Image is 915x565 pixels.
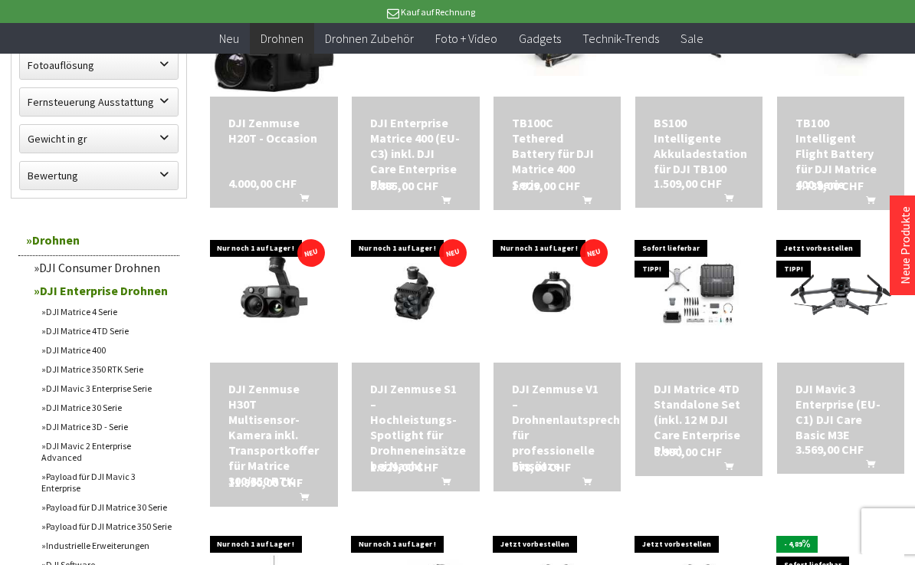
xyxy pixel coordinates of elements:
span: 8.990,00 CHF [654,444,722,459]
a: TB100 Intelligent Flight Battery für DJI Matrice 400 Serie 1.739,00 CHF In den Warenkorb [795,115,886,192]
img: DJI Mavic 3 Enterprise (EU-C1) DJI Care Basic M3E [777,258,904,330]
span: 978,00 CHF [512,459,571,475]
label: Fotoauflösung [20,51,178,79]
a: Technik-Trends [572,23,670,54]
a: DJI Matrice 30 Serie [34,398,179,417]
div: DJI Matrice 4TD Standalone Set (inkl. 12 M DJI Care Enterprise Plus) [654,381,744,458]
a: DJI Matrice 4TD Standalone Set (inkl. 12 M DJI Care Enterprise Plus) 8.990,00 CHF In den Warenkorb [654,381,744,458]
a: Payload für DJI Mavic 3 Enterprise [34,467,179,498]
a: DJI Matrice 350 RTK Serie [34,360,179,379]
span: 1.329,00 CHF [370,459,438,475]
button: In den Warenkorb [281,191,318,211]
button: In den Warenkorb [423,475,460,494]
div: DJI Enterprise Matrice 400 (EU-C3) inkl. DJI Care Enterprise Plus [370,115,461,192]
img: DJI Zenmuse S1 – Hochleistungs-Spotlight für Drohneneinsätze bei Nacht [352,246,479,342]
label: Fernsteuerung Ausstattung [20,88,178,116]
img: DJI Zenmuse V1 – Drohnenlautsprecher für professionelle Einsätze [494,246,621,342]
span: 3.569,00 CHF [795,442,864,457]
div: BS100 Intelligente Akkuladestation für DJI TB100 [654,115,744,176]
a: DJI Matrice 400 [34,340,179,360]
button: In den Warenkorb [706,191,743,211]
a: Gadgets [508,23,572,54]
span: Sale [681,31,703,46]
label: Gewicht in gr [20,125,178,153]
a: DJI Zenmuse S1 – Hochleistungs-Spotlight für Drohneneinsätze bei Nacht 1.329,00 CHF In den Warenkorb [370,381,461,473]
a: DJI Zenmuse H30T Multisensor-Kamera inkl. Transportkoffer für Matrice 300/350 RTK 11.990,00 CHF I... [228,381,319,488]
a: DJI Consumer Drohnen [26,256,179,279]
span: Technik-Trends [582,31,659,46]
img: DJI Matrice 4TD Standalone Set (inkl. 12 M DJI Care Enterprise Plus) [635,248,762,340]
a: Drohnen [250,23,314,54]
a: Drohnen [18,225,179,256]
span: Drohnen [261,31,303,46]
button: In den Warenkorb [848,193,884,213]
span: 9.885,00 CHF [370,178,438,193]
a: DJI Mavic 3 Enterprise (EU-C1) DJI Care Basic M3E 3.569,00 CHF In den Warenkorb [795,381,886,442]
button: In den Warenkorb [564,475,601,494]
a: Payload für DJI Matrice 30 Serie [34,498,179,517]
button: In den Warenkorb [706,459,743,479]
img: DJI Zenmuse H30T Multisensor-Kamera inkl. Transportkoffer für Matrice 300/350 RTK [210,246,337,342]
a: Sale [670,23,714,54]
div: DJI Zenmuse H20T - Occasion [228,115,319,146]
span: 1.739,00 CHF [795,178,864,193]
a: Industrielle Erweiterungen [34,536,179,555]
button: In den Warenkorb [848,457,884,477]
span: Drohnen Zubehör [325,31,414,46]
a: BS100 Intelligente Akkuladestation für DJI TB100 1.509,00 CHF In den Warenkorb [654,115,744,176]
div: DJI Zenmuse H30T Multisensor-Kamera inkl. Transportkoffer für Matrice 300/350 RTK [228,381,319,488]
div: TB100 Intelligent Flight Battery für DJI Matrice 400 Serie [795,115,886,192]
a: DJI Zenmuse V1 – Drohnenlautsprecher für professionelle Einsätze 978,00 CHF In den Warenkorb [512,381,602,473]
span: Gadgets [519,31,561,46]
a: DJI Matrice 4TD Serie [34,321,179,340]
a: Drohnen Zubehör [314,23,425,54]
a: DJI Enterprise Matrice 400 (EU-C3) inkl. DJI Care Enterprise Plus 9.885,00 CHF In den Warenkorb [370,115,461,192]
a: Neu [208,23,250,54]
label: Bewertung [20,162,178,189]
a: DJI Matrice 4 Serie [34,302,179,321]
a: Neue Produkte [897,206,913,284]
span: 1.509,00 CHF [654,176,722,191]
button: In den Warenkorb [281,490,318,510]
a: TB100C Tethered Battery für DJI Matrice 400 Serie 1.929,00 CHF In den Warenkorb [512,115,602,192]
a: DJI Mavic 3 Enterprise Serie [34,379,179,398]
div: DJI Mavic 3 Enterprise (EU-C1) DJI Care Basic M3E [795,381,886,442]
span: 4.000,00 CHF [228,176,297,191]
a: DJI Enterprise Drohnen [26,279,179,302]
a: DJI Zenmuse H20T - Occasion 4.000,00 CHF In den Warenkorb [228,115,319,146]
a: Foto + Video [425,23,508,54]
div: DJI Zenmuse S1 – Hochleistungs-Spotlight für Drohneneinsätze bei Nacht [370,381,461,473]
div: DJI Zenmuse V1 – Drohnenlautsprecher für professionelle Einsätze [512,381,602,473]
button: In den Warenkorb [423,193,460,213]
button: In den Warenkorb [564,193,601,213]
span: 11.990,00 CHF [228,475,303,490]
span: 1.929,00 CHF [512,178,580,193]
a: Payload für DJI Matrice 350 Serie [34,517,179,536]
a: DJI Mavic 2 Enterprise Advanced [34,436,179,467]
span: Foto + Video [435,31,497,46]
span: Neu [219,31,239,46]
a: DJI Matrice 3D - Serie [34,417,179,436]
div: TB100C Tethered Battery für DJI Matrice 400 Serie [512,115,602,192]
